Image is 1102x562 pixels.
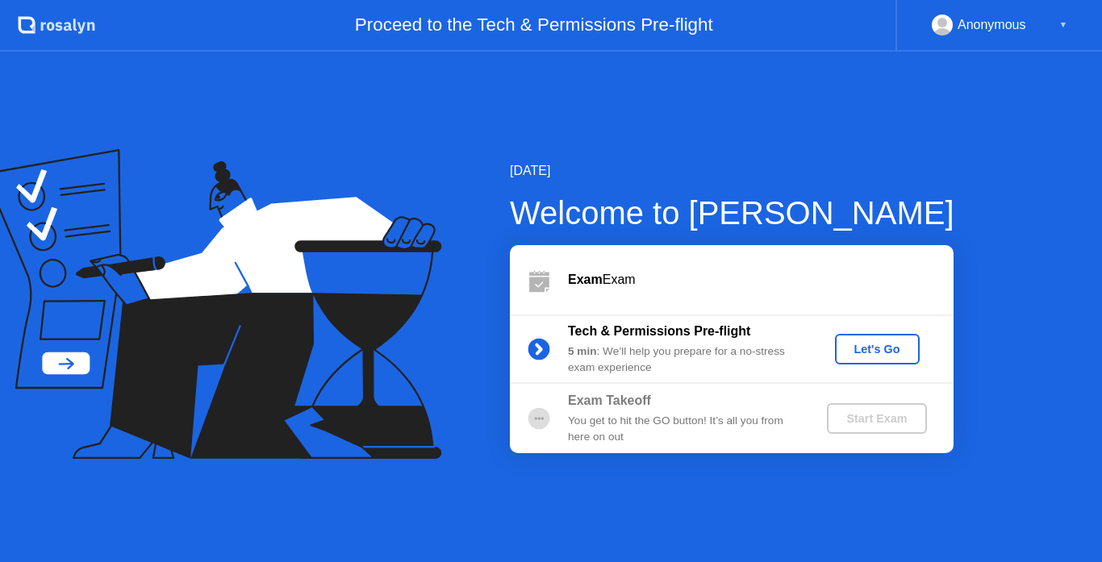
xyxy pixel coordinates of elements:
[510,161,954,181] div: [DATE]
[958,15,1026,35] div: Anonymous
[568,273,603,286] b: Exam
[510,189,954,237] div: Welcome to [PERSON_NAME]
[1059,15,1067,35] div: ▼
[568,345,597,357] b: 5 min
[568,343,800,377] div: : We’ll help you prepare for a no-stress exam experience
[835,334,920,364] button: Let's Go
[833,412,920,425] div: Start Exam
[827,403,926,434] button: Start Exam
[568,393,651,407] b: Exam Takeoff
[841,343,913,356] div: Let's Go
[568,324,750,338] b: Tech & Permissions Pre-flight
[568,413,800,446] div: You get to hit the GO button! It’s all you from here on out
[568,270,954,289] div: Exam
